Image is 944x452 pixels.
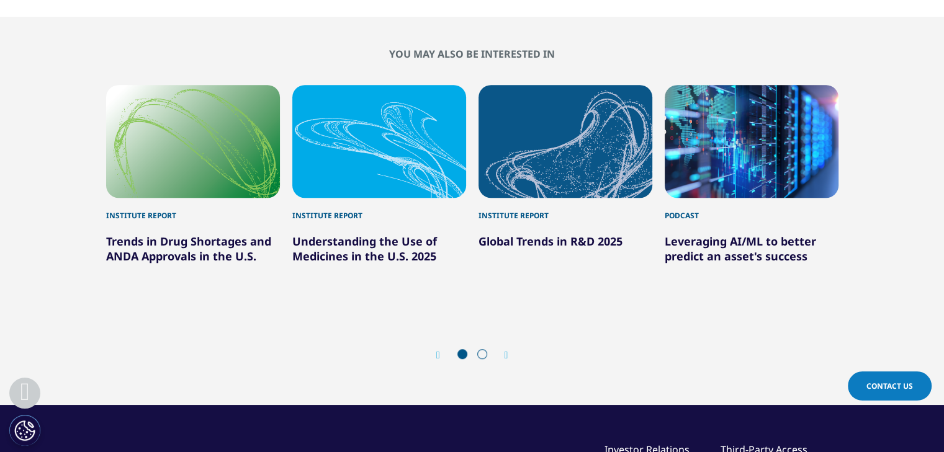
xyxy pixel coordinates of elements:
[479,234,623,249] a: Global Trends in R&D 2025
[106,48,838,60] h2: You may also be interested in
[479,85,652,293] div: 3 / 6
[665,198,838,221] div: Podcast
[848,371,932,401] a: Contact Us
[665,234,816,264] a: Leveraging AI/ML to better predict an asset's success
[492,349,508,361] div: Next slide
[106,234,271,264] a: Trends in Drug Shortages and ANDA Approvals in the U.S.
[292,85,466,293] div: 2 / 6
[106,198,280,221] div: Institute Report
[292,198,466,221] div: Institute Report
[436,349,452,361] div: Previous slide
[665,85,838,293] div: 4 / 6
[866,381,913,391] span: Contact Us
[479,198,652,221] div: Institute Report
[9,415,40,446] button: Cookie Settings
[106,85,280,293] div: 1 / 6
[292,234,437,264] a: Understanding the Use of Medicines in the U.S. 2025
